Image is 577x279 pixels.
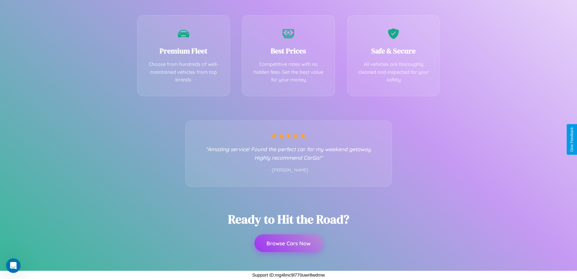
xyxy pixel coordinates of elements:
[570,127,574,152] div: Give Feedback
[147,46,221,56] h3: Premium Fleet
[254,234,323,252] button: Browse Cars Now
[147,60,221,84] p: Choose from hundreds of well-maintained vehicles from top brands
[251,46,326,56] h3: Best Prices
[356,60,431,84] p: All vehicles are thoroughly cleaned and inspected for your safety
[356,46,431,56] h3: Safe & Secure
[198,166,380,174] p: - [PERSON_NAME]
[251,60,326,84] p: Competitive rates with no hidden fees. Get the best value for your money
[228,211,349,227] h2: Ready to Hit the Road?
[198,145,380,162] p: "Amazing service! Found the perfect car for my weekend getaway. Highly recommend CarGo!"
[252,271,325,279] p: Support ID: mg4lmc9l770uwr8wdmw
[6,258,21,273] iframe: Intercom live chat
